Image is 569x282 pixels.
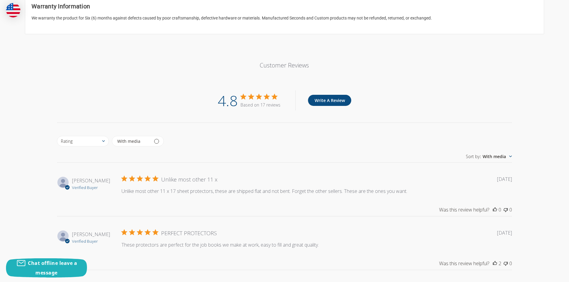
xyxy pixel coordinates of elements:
[504,260,508,267] button: This review was not helpful
[497,229,512,236] div: [DATE]
[483,154,506,159] span: With media
[308,95,351,106] button: Write A Review
[72,238,98,244] span: Verified Buyer
[493,260,497,267] button: This review was helpful
[31,15,538,21] p: We warranty the product for Six (6) months against defects caused by poor craftsmanship, defectiv...
[439,206,489,213] div: Was this review helpful?
[241,102,280,108] div: Based on 17 reviews
[72,177,110,184] span: Michael M.
[161,229,217,237] strong: PERFECT PROTECTORS
[121,176,158,181] div: 5 out of 5 stars
[161,176,217,183] strong: Unlike most other 11 x
[497,176,512,182] div: [DATE]
[72,185,98,190] span: Verified Buyer
[6,3,20,17] img: duty and tax information for United States
[218,90,238,110] div: 4.8
[31,2,538,11] h2: Warranty Information
[493,206,497,213] button: This review was helpful
[509,206,512,213] div: 0
[509,260,512,267] div: 0
[72,231,110,238] span: Monica E.
[117,139,140,143] div: With media
[121,229,158,235] div: 5 out of 5 stars
[112,136,164,146] button: Filter by media
[241,94,280,99] div: 4.8 out of 5 stars
[499,206,501,213] div: 0
[439,260,489,267] div: Was this review helpful?
[28,260,77,276] span: Chat offline leave a message
[480,154,481,159] span: :
[499,260,501,267] div: 2
[171,61,398,69] p: Customer Reviews
[6,258,87,277] button: Chat offline leave a message
[504,206,508,213] button: This review was not helpful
